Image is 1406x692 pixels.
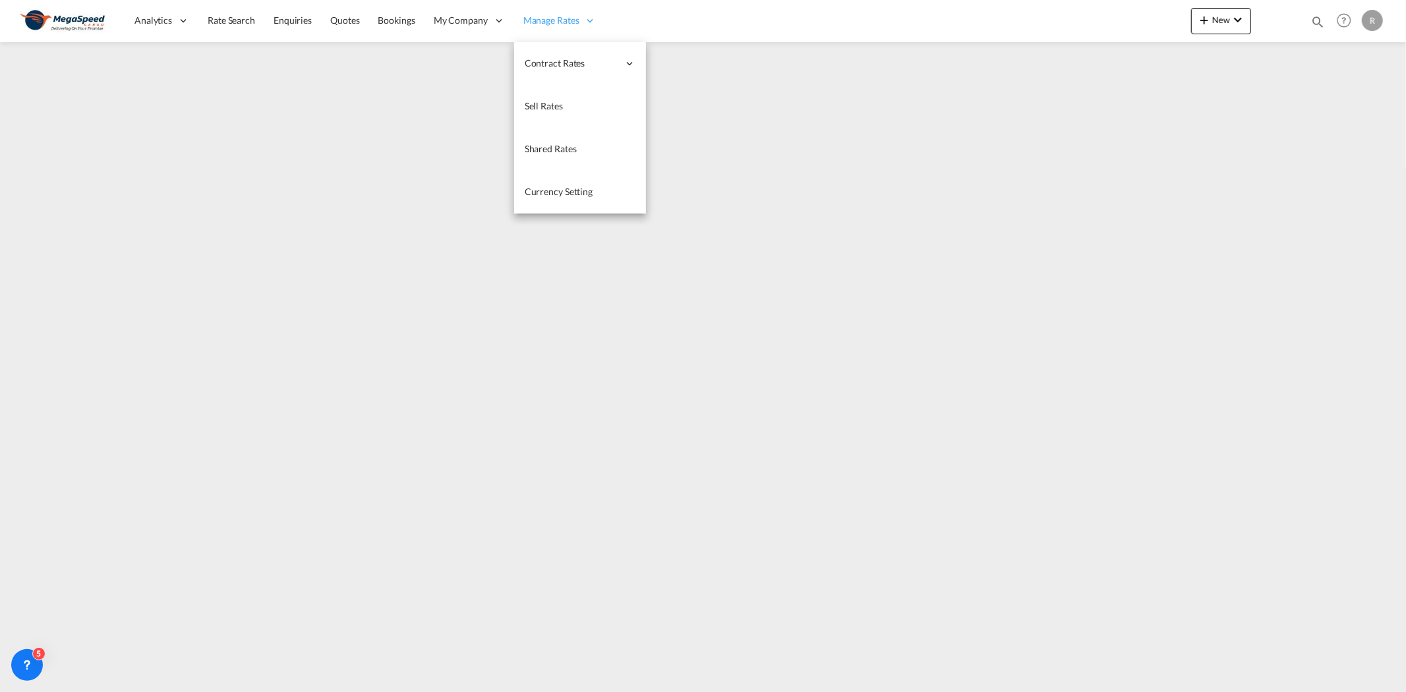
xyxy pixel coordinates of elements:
[20,6,109,36] img: ad002ba0aea611eda5429768204679d3.JPG
[1333,9,1355,32] span: Help
[208,14,255,26] span: Rate Search
[514,42,646,85] div: Contract Rates
[1230,12,1246,28] md-icon: icon-chevron-down
[1196,12,1212,28] md-icon: icon-plus 400-fg
[525,57,618,70] span: Contract Rates
[134,14,172,27] span: Analytics
[523,14,579,27] span: Manage Rates
[514,85,646,128] a: Sell Rates
[1310,14,1325,34] div: icon-magnify
[525,100,563,111] span: Sell Rates
[1333,9,1362,33] div: Help
[1196,14,1246,25] span: New
[434,14,488,27] span: My Company
[514,128,646,171] a: Shared Rates
[1362,10,1383,31] div: R
[525,186,593,197] span: Currency Setting
[525,143,577,154] span: Shared Rates
[378,14,415,26] span: Bookings
[274,14,312,26] span: Enquiries
[1310,14,1325,29] md-icon: icon-magnify
[330,14,359,26] span: Quotes
[1191,8,1251,34] button: icon-plus 400-fgNewicon-chevron-down
[514,171,646,214] a: Currency Setting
